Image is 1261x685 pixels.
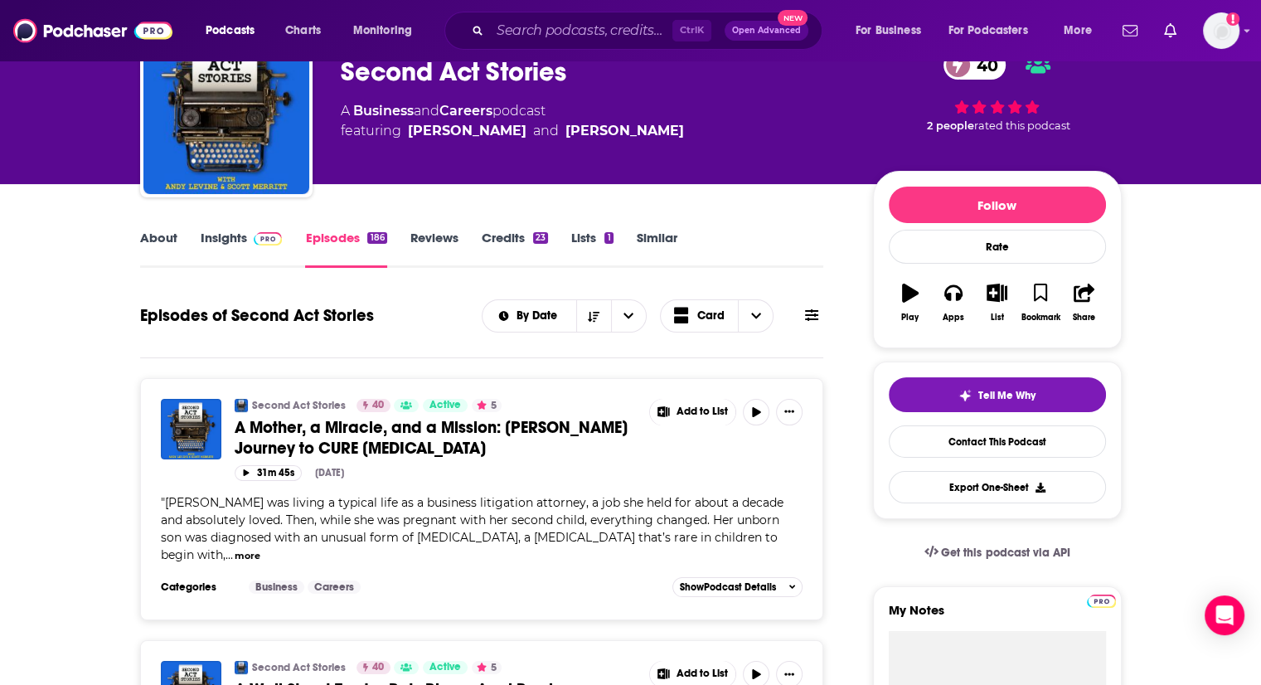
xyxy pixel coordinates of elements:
[677,668,728,680] span: Add to List
[889,602,1106,631] label: My Notes
[938,17,1052,44] button: open menu
[576,300,611,332] button: Sort Direction
[423,399,468,412] a: Active
[13,15,172,46] img: Podchaser - Follow, Share and Rate Podcasts
[1203,12,1239,49] span: Logged in as ei1745
[889,230,1106,264] div: Rate
[911,532,1084,573] a: Get this podcast via API
[697,310,725,322] span: Card
[161,495,783,562] span: "
[680,581,776,593] span: Show Podcast Details
[889,377,1106,412] button: tell me why sparkleTell Me Why
[873,40,1122,143] div: 40 2 peoplerated this podcast
[252,661,346,674] a: Second Act Stories
[483,310,576,322] button: open menu
[285,19,321,42] span: Charts
[408,121,526,141] a: Scott Merritt
[1073,313,1095,323] div: Share
[604,232,613,244] div: 1
[423,661,468,674] a: Active
[960,51,1006,80] span: 40
[991,313,1004,323] div: List
[353,103,414,119] a: Business
[844,17,942,44] button: open menu
[732,27,801,35] span: Open Advanced
[533,232,548,244] div: 23
[1087,595,1116,608] img: Podchaser Pro
[889,425,1106,458] a: Contact This Podcast
[1064,19,1092,42] span: More
[249,581,304,594] a: Business
[353,19,412,42] span: Monitoring
[235,465,302,481] button: 31m 45s
[372,397,384,414] span: 40
[201,230,283,268] a: InsightsPodchaser Pro
[1203,12,1239,49] img: User Profile
[140,305,374,326] h1: Episodes of Second Act Stories
[660,299,774,333] h2: Choose View
[611,300,646,332] button: open menu
[460,12,838,50] div: Search podcasts, credits, & more...
[356,661,390,674] a: 40
[161,399,221,459] img: A Mother, a Miracle, and a Mission: Kristin Connor’s Journey to CURE Childhood Cancer
[932,273,975,333] button: Apps
[161,581,235,594] h3: Categories
[650,399,736,425] button: Show More Button
[1205,595,1244,635] div: Open Intercom Messenger
[342,17,434,44] button: open menu
[305,230,386,268] a: Episodes186
[482,299,647,333] h2: Choose List sort
[672,577,803,597] button: ShowPodcast Details
[1116,17,1144,45] a: Show notifications dropdown
[235,549,260,563] button: more
[315,467,344,479] div: [DATE]
[889,273,932,333] button: Play
[533,121,559,141] span: and
[725,21,808,41] button: Open AdvancedNew
[1062,273,1105,333] button: Share
[482,230,548,268] a: Credits23
[143,28,309,194] a: Second Act Stories
[194,17,276,44] button: open menu
[1226,12,1239,26] svg: Add a profile image
[254,232,283,245] img: Podchaser Pro
[372,659,384,676] span: 40
[776,399,803,425] button: Show More Button
[517,310,563,322] span: By Date
[901,313,919,323] div: Play
[235,417,638,459] a: A Mother, a Miracle, and a Mission: [PERSON_NAME] Journey to CURE [MEDICAL_DATA]
[637,230,677,268] a: Similar
[778,10,808,26] span: New
[235,399,248,412] img: Second Act Stories
[235,417,628,459] span: A Mother, a Miracle, and a Mission: [PERSON_NAME] Journey to CURE [MEDICAL_DATA]
[571,230,613,268] a: Lists1
[341,121,684,141] span: featuring
[948,19,1028,42] span: For Podcasters
[889,471,1106,503] button: Export One-Sheet
[356,399,390,412] a: 40
[958,389,972,402] img: tell me why sparkle
[943,51,1006,80] a: 40
[226,547,233,562] span: ...
[1087,592,1116,608] a: Pro website
[429,659,461,676] span: Active
[161,495,783,562] span: [PERSON_NAME] was living a typical life as a business litigation attorney, a job she held for abo...
[308,581,361,594] a: Careers
[140,230,177,268] a: About
[677,406,728,418] span: Add to List
[1052,17,1113,44] button: open menu
[1021,313,1060,323] div: Bookmark
[943,313,964,323] div: Apps
[856,19,921,42] span: For Business
[439,103,492,119] a: Careers
[367,232,386,244] div: 186
[927,119,974,132] span: 2 people
[974,119,1070,132] span: rated this podcast
[274,17,331,44] a: Charts
[490,17,672,44] input: Search podcasts, credits, & more...
[206,19,255,42] span: Podcasts
[1019,273,1062,333] button: Bookmark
